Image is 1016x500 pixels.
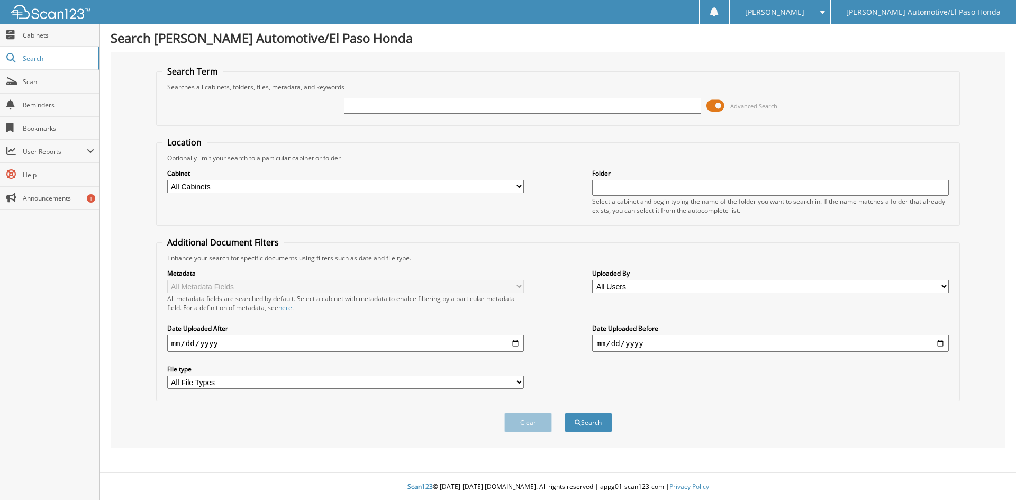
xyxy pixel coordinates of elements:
[592,169,949,178] label: Folder
[846,9,1001,15] span: [PERSON_NAME] Automotive/El Paso Honda
[167,169,524,178] label: Cabinet
[162,66,223,77] legend: Search Term
[167,324,524,333] label: Date Uploaded After
[11,5,90,19] img: scan123-logo-white.svg
[23,170,94,179] span: Help
[167,335,524,352] input: start
[23,124,94,133] span: Bookmarks
[278,303,292,312] a: here
[23,194,94,203] span: Announcements
[730,102,777,110] span: Advanced Search
[162,253,955,262] div: Enhance your search for specific documents using filters such as date and file type.
[407,482,433,491] span: Scan123
[565,413,612,432] button: Search
[669,482,709,491] a: Privacy Policy
[23,54,93,63] span: Search
[167,365,524,374] label: File type
[167,294,524,312] div: All metadata fields are searched by default. Select a cabinet with metadata to enable filtering b...
[162,137,207,148] legend: Location
[162,237,284,248] legend: Additional Document Filters
[87,194,95,203] div: 1
[111,29,1005,47] h1: Search [PERSON_NAME] Automotive/El Paso Honda
[592,197,949,215] div: Select a cabinet and begin typing the name of the folder you want to search in. If the name match...
[23,31,94,40] span: Cabinets
[162,83,955,92] div: Searches all cabinets, folders, files, metadata, and keywords
[23,147,87,156] span: User Reports
[592,324,949,333] label: Date Uploaded Before
[592,269,949,278] label: Uploaded By
[23,77,94,86] span: Scan
[592,335,949,352] input: end
[100,474,1016,500] div: © [DATE]-[DATE] [DOMAIN_NAME]. All rights reserved | appg01-scan123-com |
[745,9,804,15] span: [PERSON_NAME]
[504,413,552,432] button: Clear
[23,101,94,110] span: Reminders
[167,269,524,278] label: Metadata
[162,153,955,162] div: Optionally limit your search to a particular cabinet or folder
